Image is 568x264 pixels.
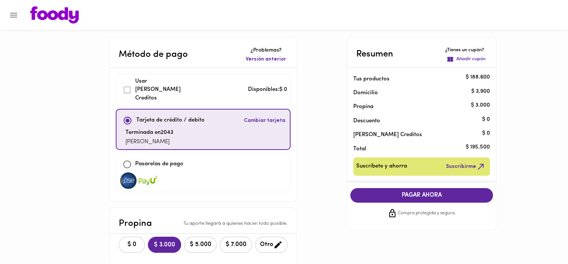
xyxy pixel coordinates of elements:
[184,237,217,253] button: $ 5.000
[119,217,152,230] p: Propina
[119,48,188,61] p: Método de pago
[471,101,490,109] p: $ 3.000
[119,172,138,189] img: visa
[242,113,287,129] button: Cambiar tarjeta
[353,89,378,97] p: Domicilio
[244,117,285,125] span: Cambiar tarjeta
[353,145,478,153] p: Total
[398,210,456,217] span: Compra protegida y segura.
[525,221,561,257] iframe: Messagebird Livechat Widget
[135,160,183,169] p: Pasarelas de pago
[353,117,380,125] p: Descuento
[456,56,485,63] p: Añadir cupón
[30,6,79,24] img: logo.png
[125,138,173,147] p: [PERSON_NAME]
[471,88,490,95] p: $ 3.900
[124,241,140,248] span: $ 0
[446,162,485,171] span: Suscribirme
[148,237,181,253] button: $ 3.000
[444,160,487,173] button: Suscribirme
[154,242,175,249] span: $ 3.000
[356,162,407,171] span: Suscríbete y ahorra
[183,220,288,227] p: Tu aporte llegará a quienes hacen todo posible.
[482,116,490,123] p: $ 0
[466,144,490,151] p: $ 195.500
[139,172,157,189] img: visa
[220,237,252,253] button: $ 7.000
[248,86,287,94] p: Disponibles: $ 0
[445,47,487,54] p: ¿Tienes un cupón?
[255,237,288,253] button: Otro
[244,54,288,65] button: Versión anterior
[350,188,493,203] button: PAGAR AHORA
[4,6,23,24] button: Menu
[466,74,490,82] p: $ 188.600
[353,131,478,139] p: [PERSON_NAME] Creditos
[125,129,173,137] p: Terminada en 2043
[246,56,286,63] span: Versión anterior
[353,75,478,83] p: Tus productos
[119,237,145,253] button: $ 0
[136,116,205,125] p: Tarjeta de crédito / debito
[189,241,212,248] span: $ 5.000
[358,192,485,199] span: PAGAR AHORA
[135,77,186,103] p: Usar [PERSON_NAME] Creditos
[224,241,247,248] span: $ 7.000
[356,47,393,61] p: Resumen
[482,129,490,137] p: $ 0
[244,47,288,54] p: ¿Problemas?
[260,240,283,249] span: Otro
[353,103,478,111] p: Propina
[445,54,487,64] button: Añadir cupón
